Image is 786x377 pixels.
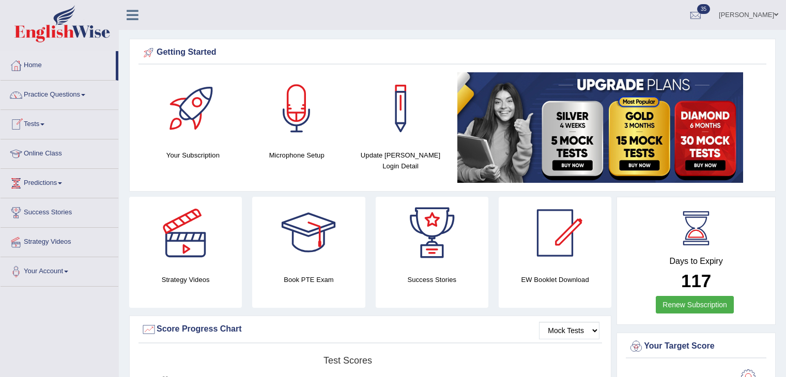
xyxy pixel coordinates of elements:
img: small5.jpg [457,72,743,183]
tspan: Test scores [323,355,372,366]
h4: Success Stories [376,274,488,285]
a: Tests [1,110,118,136]
a: Predictions [1,169,118,195]
h4: Strategy Videos [129,274,242,285]
a: Success Stories [1,198,118,224]
a: Practice Questions [1,81,118,106]
h4: Update [PERSON_NAME] Login Detail [354,150,448,171]
b: 117 [681,271,711,291]
span: 35 [697,4,710,14]
h4: Book PTE Exam [252,274,365,285]
div: Your Target Score [628,339,764,354]
div: Score Progress Chart [141,322,599,337]
h4: EW Booklet Download [499,274,611,285]
a: Your Account [1,257,118,283]
a: Home [1,51,116,77]
a: Strategy Videos [1,228,118,254]
h4: Days to Expiry [628,257,764,266]
h4: Microphone Setup [250,150,344,161]
a: Renew Subscription [656,296,734,313]
div: Getting Started [141,45,764,60]
h4: Your Subscription [146,150,240,161]
a: Online Class [1,139,118,165]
